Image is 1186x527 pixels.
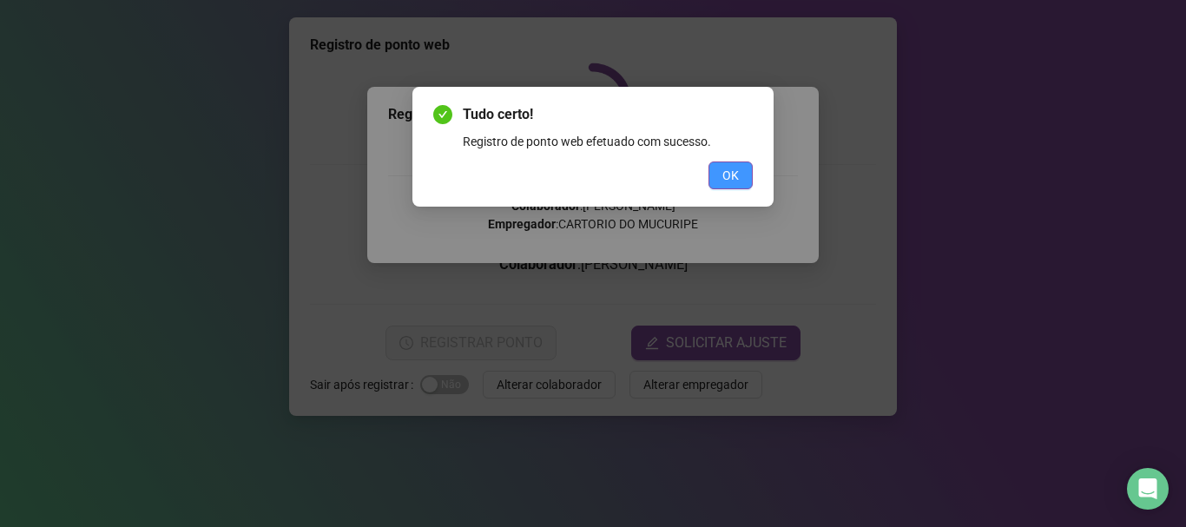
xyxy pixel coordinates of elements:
span: OK [722,166,739,185]
div: Registro de ponto web efetuado com sucesso. [463,132,753,151]
button: OK [708,161,753,189]
span: Tudo certo! [463,104,753,125]
span: check-circle [433,105,452,124]
div: Open Intercom Messenger [1127,468,1169,510]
